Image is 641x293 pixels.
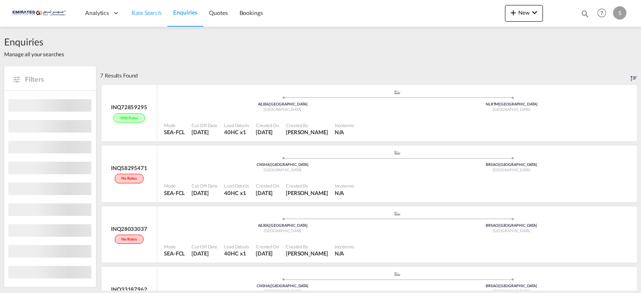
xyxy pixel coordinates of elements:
[85,9,109,17] span: Analytics
[286,129,328,135] span: [PERSON_NAME]
[498,283,500,288] span: |
[392,211,402,215] md-icon: assets/icons/custom/ship-fill.svg
[335,183,354,189] div: Incoterms
[268,102,270,106] span: |
[264,228,301,233] span: [GEOGRAPHIC_DATA]
[192,243,217,250] div: Cut Off Date
[256,189,279,197] div: 2 Oct 2025
[164,122,185,128] div: Mode
[192,183,217,189] div: Cut Off Date
[258,102,308,106] span: AEJEA [GEOGRAPHIC_DATA]
[595,6,609,20] span: Help
[192,250,208,257] span: [DATE]
[335,122,354,128] div: Incoterms
[256,129,273,135] span: [DATE]
[270,162,271,167] span: |
[486,162,537,167] span: BRSAO [GEOGRAPHIC_DATA]
[580,9,590,22] div: icon-magnify
[224,189,249,197] div: 40HC x 1
[286,250,328,257] div: SHEIKH HAFIZ
[286,189,328,197] div: SHEIKH HAFIZ
[258,223,308,228] span: AEJEA [GEOGRAPHIC_DATA]
[264,107,301,112] span: [GEOGRAPHIC_DATA]
[505,5,543,22] button: icon-plus 400-fgNewicon-chevron-down
[595,6,613,21] div: Help
[498,162,500,167] span: |
[256,183,279,189] div: Created On
[100,145,637,206] div: INQ58295471No rates assets/icons/custom/ship-fill.svgassets/icons/custom/roll-o-plane.svgOriginSh...
[268,223,270,228] span: |
[286,183,328,189] div: Created By
[257,162,308,167] span: CNSHA [GEOGRAPHIC_DATA]
[392,90,402,94] md-icon: assets/icons/custom/ship-fill.svg
[192,250,217,257] div: 2 Oct 2025
[192,129,208,135] span: [DATE]
[224,250,249,257] div: 40HC x 1
[498,223,500,228] span: |
[270,283,271,288] span: |
[613,6,626,20] div: S
[256,243,279,250] div: Created On
[392,150,402,155] md-icon: assets/icons/custom/ship-fill.svg
[256,190,273,196] span: [DATE]
[164,250,185,257] div: SEA-FCL
[286,128,328,136] div: SHEIKH HAFIZ
[493,107,530,112] span: [GEOGRAPHIC_DATA]
[335,128,344,136] div: N/A
[264,168,301,172] span: [GEOGRAPHIC_DATA]
[111,225,147,233] div: INQ28033037
[100,206,637,267] div: INQ28033037No rates assets/icons/custom/ship-fill.svgassets/icons/custom/roll-o-plane.svgOriginJe...
[508,8,518,18] md-icon: icon-plus 400-fg
[115,174,143,183] div: No rates
[192,189,217,197] div: 2 Oct 2025
[392,272,402,276] md-icon: assets/icons/custom/ship-fill.svg
[508,9,540,16] span: New
[493,228,530,233] span: [GEOGRAPHIC_DATA]
[209,9,227,16] span: Quotes
[335,250,344,257] div: N/A
[115,235,143,244] div: No rates
[224,122,249,128] div: Load Details
[164,183,185,189] div: Mode
[111,164,147,172] div: INQ58295471
[335,243,354,250] div: Incoterms
[493,168,530,172] span: [GEOGRAPHIC_DATA]
[256,122,279,128] div: Created On
[286,122,328,128] div: Created By
[111,285,147,293] div: INQ33187962
[486,283,537,288] span: BRSAO [GEOGRAPHIC_DATA]
[4,35,64,48] span: Enquiries
[256,250,273,257] span: [DATE]
[164,243,185,250] div: Mode
[173,9,197,16] span: Enquiries
[286,243,328,250] div: Created By
[4,50,64,58] span: Manage all your searches
[486,102,538,106] span: NLRTM [GEOGRAPHIC_DATA]
[111,103,147,111] div: INQ72859295
[631,66,637,85] div: Sort by: Created on
[13,4,69,23] img: c67187802a5a11ec94275b5db69a26e6.png
[114,113,145,123] div: With rates
[192,190,208,196] span: [DATE]
[224,243,249,250] div: Load Details
[486,223,537,228] span: BRSAO [GEOGRAPHIC_DATA]
[25,75,88,84] span: Filters
[286,190,328,196] span: [PERSON_NAME]
[100,66,138,85] div: 7 Results Found
[224,183,249,189] div: Load Details
[286,250,328,257] span: [PERSON_NAME]
[224,128,249,136] div: 40HC x 1
[580,9,590,18] md-icon: icon-magnify
[498,102,500,106] span: |
[256,250,279,257] div: 2 Oct 2025
[192,128,217,136] div: 8 Oct 2025
[131,9,162,16] span: Rate Search
[100,85,637,146] div: INQ72859295With rates assets/icons/custom/ship-fill.svgassets/icons/custom/roll-o-plane.svgOrigin...
[164,128,185,136] div: SEA-FCL
[256,128,279,136] div: 8 Oct 2025
[192,122,217,128] div: Cut Off Date
[240,9,263,16] span: Bookings
[530,8,540,18] md-icon: icon-chevron-down
[164,189,185,197] div: SEA-FCL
